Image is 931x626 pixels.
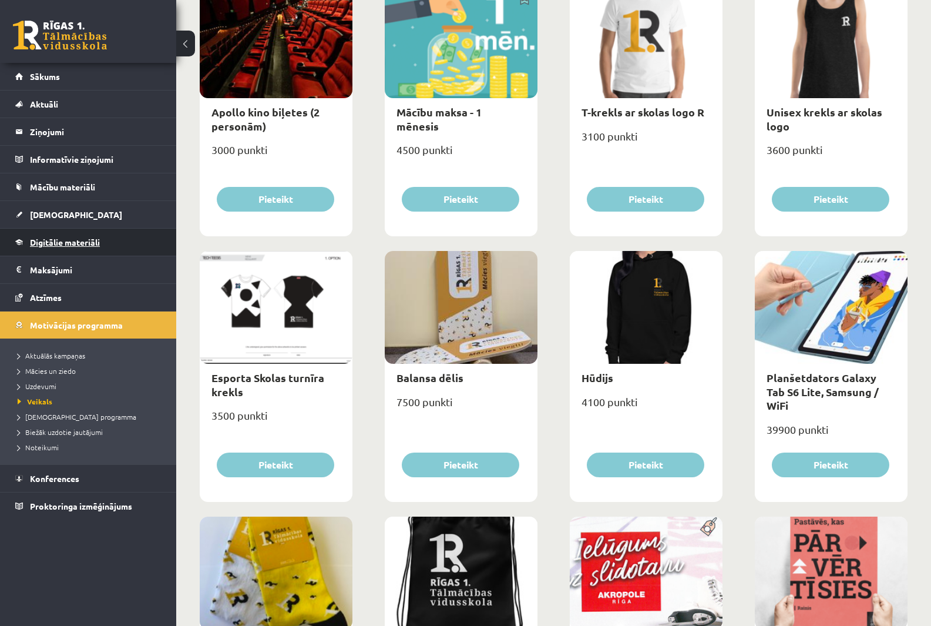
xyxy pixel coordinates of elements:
[18,366,76,376] span: Mācies un ziedo
[772,453,889,477] button: Pieteikt
[217,187,334,212] button: Pieteikt
[30,118,162,145] legend: Ziņojumi
[18,381,164,391] a: Uzdevumi
[18,427,103,437] span: Biežāk uzdotie jautājumi
[15,284,162,311] a: Atzīmes
[385,140,537,169] div: 4500 punkti
[18,351,85,360] span: Aktuālās kampaņas
[15,229,162,256] a: Digitālie materiāli
[30,146,162,173] legend: Informatīvie ziņojumi
[30,209,122,220] span: [DEMOGRAPHIC_DATA]
[18,381,56,391] span: Uzdevumi
[767,371,879,412] a: Planšetdators Galaxy Tab S6 Lite, Samsung / WiFi
[396,371,463,384] a: Balansa dēlis
[30,237,100,247] span: Digitālie materiāli
[18,366,164,376] a: Mācies un ziedo
[15,91,162,118] a: Aktuāli
[18,412,136,421] span: [DEMOGRAPHIC_DATA] programma
[30,473,79,484] span: Konferences
[15,312,162,339] a: Motivācijas programma
[15,201,162,228] a: [DEMOGRAPHIC_DATA]
[30,182,95,192] span: Mācību materiāli
[217,453,334,477] button: Pieteikt
[15,256,162,283] a: Maksājumi
[15,493,162,520] a: Proktoringa izmēģinājums
[15,146,162,173] a: Informatīvie ziņojumi
[15,465,162,492] a: Konferences
[211,105,320,132] a: Apollo kino biļetes (2 personām)
[18,442,164,453] a: Noteikumi
[30,71,60,82] span: Sākums
[18,396,164,407] a: Veikals
[30,256,162,283] legend: Maksājumi
[696,517,722,537] img: Populāra prece
[18,427,164,437] a: Biežāk uzdotie jautājumi
[200,406,352,435] div: 3500 punkti
[211,371,324,398] a: Esporta Skolas turnīra krekls
[13,21,107,50] a: Rīgas 1. Tālmācības vidusskola
[396,105,482,132] a: Mācību maksa - 1 mēnesis
[587,453,704,477] button: Pieteikt
[18,411,164,422] a: [DEMOGRAPHIC_DATA] programma
[30,292,62,303] span: Atzīmes
[18,397,52,406] span: Veikals
[18,443,59,452] span: Noteikumi
[18,350,164,361] a: Aktuālās kampaņas
[15,118,162,145] a: Ziņojumi
[30,320,123,330] span: Motivācijas programma
[570,392,722,421] div: 4100 punkti
[755,140,908,169] div: 3600 punkti
[15,63,162,90] a: Sākums
[402,187,519,212] button: Pieteikt
[15,173,162,200] a: Mācību materiāli
[755,420,908,449] div: 39900 punkti
[767,105,882,132] a: Unisex krekls ar skolas logo
[587,187,704,212] button: Pieteikt
[30,99,58,109] span: Aktuāli
[402,453,519,477] button: Pieteikt
[582,371,613,384] a: Hūdijs
[772,187,889,212] button: Pieteikt
[30,501,132,511] span: Proktoringa izmēģinājums
[385,392,537,421] div: 7500 punkti
[570,126,722,156] div: 3100 punkti
[200,140,352,169] div: 3000 punkti
[582,105,704,119] a: T-krekls ar skolas logo R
